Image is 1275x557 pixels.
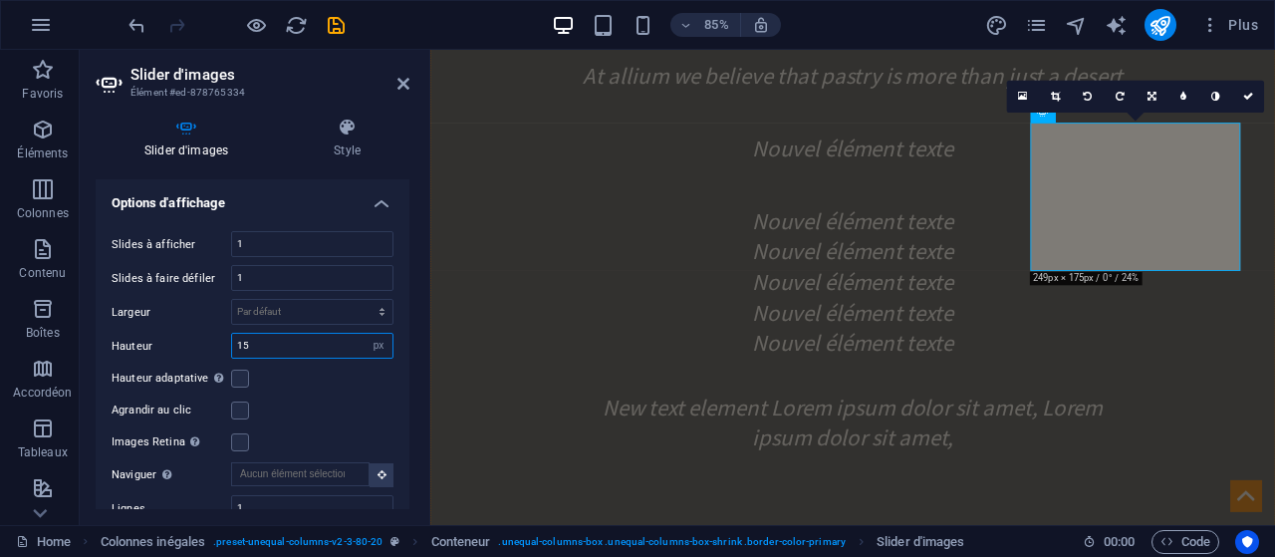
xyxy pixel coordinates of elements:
[112,463,231,487] label: Naviguer
[112,430,231,454] label: Images Retina
[19,265,66,281] p: Contenu
[112,239,231,250] label: Slides à afficher
[130,66,409,84] h2: Slider d'images
[1232,81,1264,113] a: Confirmer ( Ctrl ⏎ )
[96,118,285,159] h4: Slider d'images
[112,307,231,318] label: Largeur
[285,14,308,37] i: Actualiser la page
[1148,14,1171,37] i: Publier
[1025,14,1048,37] i: Pages (Ctrl+Alt+S)
[231,462,370,486] input: Aucun élément sélectionné
[112,341,231,352] label: Hauteur
[498,530,846,554] span: . unequal-columns-box .unequal-columns-box-shrink .border-color-primary
[985,13,1009,37] button: design
[431,530,491,554] span: Cliquez pour sélectionner. Double-cliquez pour modifier.
[13,385,72,401] p: Accordéon
[213,530,382,554] span: . preset-unequal-columns-v2-3-80-20
[17,205,69,221] p: Colonnes
[1104,81,1136,113] a: Pivoter à droite 90°
[700,13,732,37] h6: 85%
[126,14,148,37] i: Annuler : Modifier la hauteur du slider (Ctrl+Z)
[1151,530,1219,554] button: Code
[1235,530,1259,554] button: Usercentrics
[324,13,348,37] button: save
[112,273,231,284] label: Slides à faire défiler
[125,13,148,37] button: undo
[16,530,71,554] a: Cliquez pour annuler la sélection. Double-cliquez pour ouvrir Pages.
[1072,81,1104,113] a: Pivoter à gauche 90°
[284,13,308,37] button: reload
[1083,530,1136,554] h6: Durée de la session
[1065,13,1089,37] button: navigator
[1160,530,1210,554] span: Code
[17,145,68,161] p: Éléments
[22,86,63,102] p: Favoris
[1065,14,1088,37] i: Navigateur
[285,118,409,159] h4: Style
[325,14,348,37] i: Enregistrer (Ctrl+S)
[101,530,965,554] nav: breadcrumb
[877,530,964,554] span: Cliquez pour sélectionner. Double-cliquez pour modifier.
[1118,534,1121,549] span: :
[752,16,770,34] i: Lors du redimensionnement, ajuster automatiquement le niveau de zoom en fonction de l'appareil sé...
[1104,530,1135,554] span: 00 00
[1025,13,1049,37] button: pages
[101,530,206,554] span: Cliquez pour sélectionner. Double-cliquez pour modifier.
[390,536,399,547] i: Cet élément est une présélection personnalisable.
[1136,81,1167,113] a: Modifier l'orientation
[1192,9,1266,41] button: Plus
[1105,14,1128,37] i: AI Writer
[1200,81,1232,113] a: Échelle de gris
[112,399,231,422] label: Agrandir au clic
[130,84,370,102] h3: Élément #ed-878765334
[26,325,60,341] p: Boîtes
[1200,15,1258,35] span: Plus
[96,179,409,215] h4: Options d'affichage
[985,14,1008,37] i: Design (Ctrl+Alt+Y)
[112,367,231,391] label: Hauteur adaptative
[1105,13,1129,37] button: text_generator
[112,503,231,514] label: Lignes
[670,13,741,37] button: 85%
[1039,81,1071,113] a: Mode rogner
[18,444,68,460] p: Tableaux
[1007,81,1039,113] a: Sélectionnez les fichiers depuis le Gestionnaire de fichiers, les photos du stock ou téléversez u...
[1167,81,1199,113] a: Flouter
[1145,9,1176,41] button: publish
